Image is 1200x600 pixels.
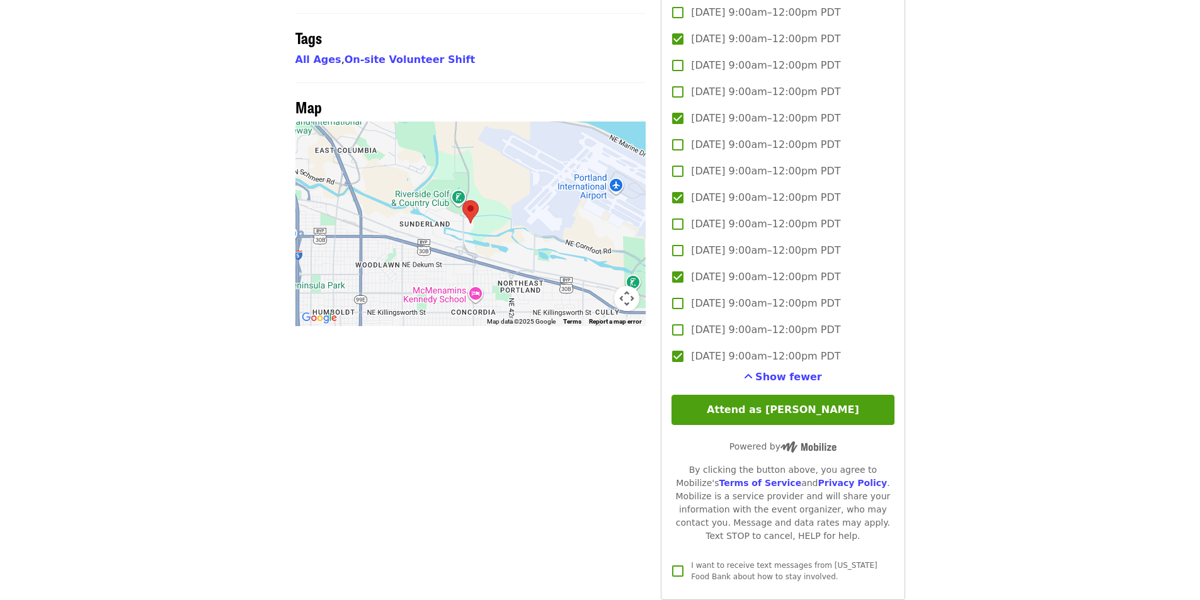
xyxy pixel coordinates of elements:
img: Powered by Mobilize [780,441,837,453]
a: Terms [563,318,581,325]
span: [DATE] 9:00am–12:00pm PDT [691,243,840,258]
a: Report a map error [589,318,642,325]
button: Map camera controls [614,286,639,311]
span: [DATE] 9:00am–12:00pm PDT [691,137,840,152]
span: [DATE] 9:00am–12:00pm PDT [691,31,840,47]
button: Attend as [PERSON_NAME] [671,395,894,425]
span: Powered by [729,441,837,451]
span: I want to receive text messages from [US_STATE] Food Bank about how to stay involved. [691,561,877,581]
span: [DATE] 9:00am–12:00pm PDT [691,349,840,364]
span: [DATE] 9:00am–12:00pm PDT [691,164,840,179]
span: Tags [295,26,322,48]
div: By clicking the button above, you agree to Mobilize's and . Mobilize is a service provider and wi... [671,463,894,543]
span: Show fewer [755,371,822,383]
button: See more timeslots [744,370,822,385]
a: Privacy Policy [818,478,887,488]
a: All Ages [295,54,341,65]
span: [DATE] 9:00am–12:00pm PDT [691,269,840,285]
span: [DATE] 9:00am–12:00pm PDT [691,322,840,337]
span: [DATE] 9:00am–12:00pm PDT [691,190,840,205]
span: Map [295,96,322,118]
img: Google [299,310,340,326]
span: [DATE] 9:00am–12:00pm PDT [691,58,840,73]
a: Terms of Service [719,478,801,488]
span: [DATE] 9:00am–12:00pm PDT [691,111,840,126]
a: On-site Volunteer Shift [345,54,475,65]
span: [DATE] 9:00am–12:00pm PDT [691,296,840,311]
span: [DATE] 9:00am–12:00pm PDT [691,217,840,232]
span: Map data ©2025 Google [487,318,556,325]
span: , [295,54,345,65]
span: [DATE] 9:00am–12:00pm PDT [691,84,840,99]
a: Open this area in Google Maps (opens a new window) [299,310,340,326]
span: [DATE] 9:00am–12:00pm PDT [691,5,840,20]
